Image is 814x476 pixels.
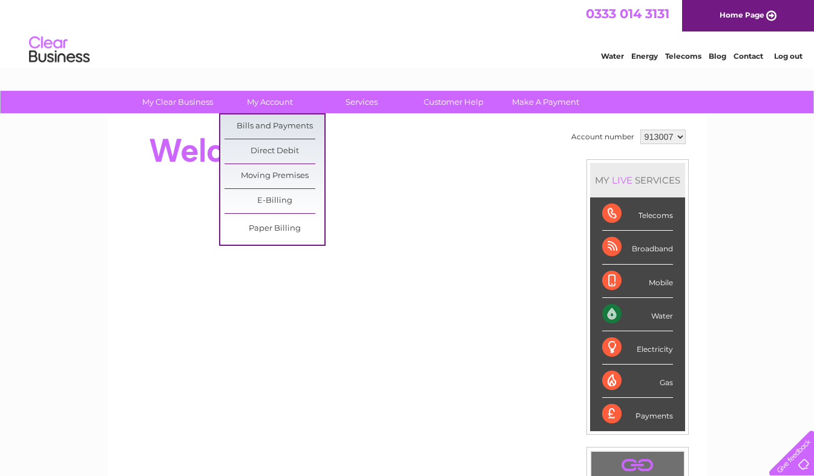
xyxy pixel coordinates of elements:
[225,217,324,241] a: Paper Billing
[225,114,324,139] a: Bills and Payments
[312,91,412,113] a: Services
[496,91,596,113] a: Make A Payment
[709,51,726,61] a: Blog
[665,51,701,61] a: Telecoms
[128,91,228,113] a: My Clear Business
[602,197,673,231] div: Telecoms
[594,455,681,476] a: .
[602,365,673,398] div: Gas
[28,31,90,68] img: logo.png
[225,139,324,164] a: Direct Debit
[568,127,637,147] td: Account number
[602,298,673,331] div: Water
[734,51,763,61] a: Contact
[602,231,673,264] div: Broadband
[220,91,320,113] a: My Account
[404,91,504,113] a: Customer Help
[225,164,324,188] a: Moving Premises
[602,265,673,298] div: Mobile
[602,398,673,431] div: Payments
[601,51,624,61] a: Water
[122,7,694,59] div: Clear Business is a trading name of Verastar Limited (registered in [GEOGRAPHIC_DATA] No. 3667643...
[609,174,635,186] div: LIVE
[602,331,673,365] div: Electricity
[225,189,324,213] a: E-Billing
[590,163,685,197] div: MY SERVICES
[631,51,658,61] a: Energy
[586,6,669,21] a: 0333 014 3131
[774,51,803,61] a: Log out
